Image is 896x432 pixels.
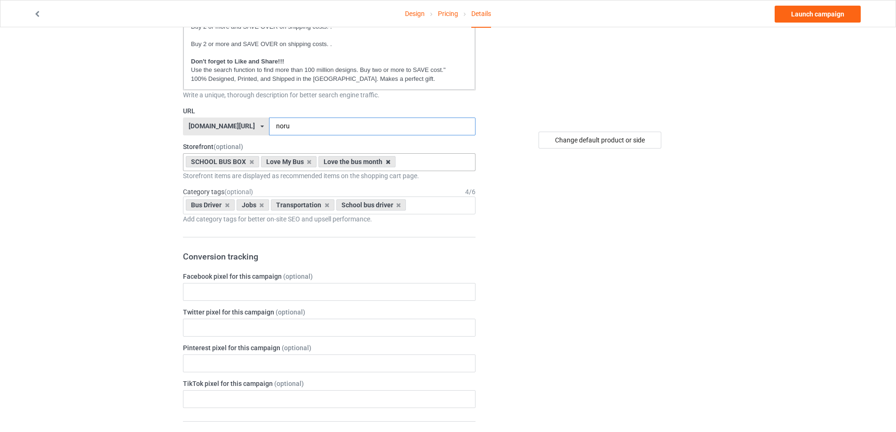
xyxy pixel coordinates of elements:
p: Use the search function to find more than 100 million designs. Buy two or more to SAVE cost." [191,66,468,75]
div: Add category tags for better on-site SEO and upsell performance. [183,214,476,224]
div: Jobs [237,199,270,211]
p: Buy 2 or more and SAVE OVER on shipping costs. . [191,40,468,49]
label: TikTok pixel for this campaign [183,379,476,388]
div: Change default product or side [539,132,661,149]
span: (optional) [214,143,243,150]
div: Love the bus month [318,156,396,167]
div: SCHOOL BUS BOX [186,156,259,167]
a: Design [405,0,425,27]
p: 100% Designed, Printed, and Shipped in the [GEOGRAPHIC_DATA]. Makes a perfect gift. [191,75,468,84]
span: (optional) [283,273,313,280]
label: URL [183,106,476,116]
div: Transportation [271,199,334,211]
label: Twitter pixel for this campaign [183,307,476,317]
h3: Conversion tracking [183,251,476,262]
span: (optional) [274,380,304,387]
div: Bus Driver [186,199,235,211]
div: 4 / 6 [465,187,476,196]
label: Pinterest pixel for this campaign [183,343,476,353]
a: Pricing [438,0,458,27]
label: Category tags [183,187,253,196]
strong: Don't forget to Like and Share!!! [191,58,284,65]
div: Details [471,0,491,28]
div: School bus driver [336,199,406,211]
span: (optional) [282,344,311,352]
div: [DOMAIN_NAME][URL] [189,123,255,129]
div: Write a unique, thorough description for better search engine traffic. [183,90,476,100]
a: Launch campaign [775,6,861,23]
label: Storefront [183,142,476,151]
span: (optional) [224,188,253,196]
label: Facebook pixel for this campaign [183,272,476,281]
div: Storefront items are displayed as recommended items on the shopping cart page. [183,171,476,181]
div: Love My Bus [261,156,317,167]
span: (optional) [276,308,305,316]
